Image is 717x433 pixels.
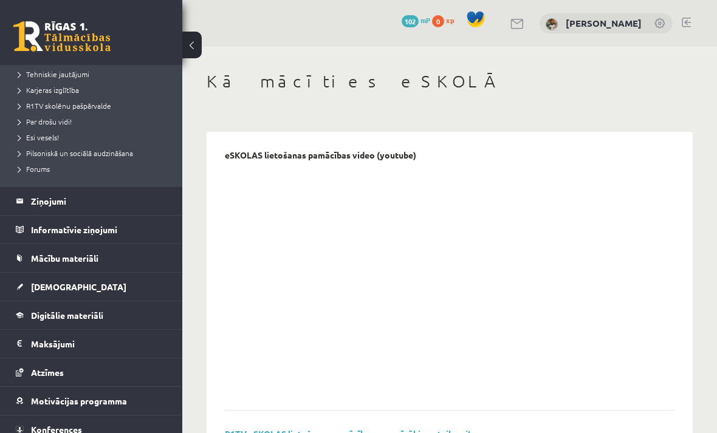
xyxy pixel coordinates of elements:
[566,17,642,29] a: [PERSON_NAME]
[31,367,64,378] span: Atzīmes
[31,187,167,215] legend: Ziņojumi
[16,273,167,301] a: [DEMOGRAPHIC_DATA]
[446,15,454,25] span: xp
[18,84,170,95] a: Karjeras izglītība
[31,216,167,244] legend: Informatīvie ziņojumi
[16,330,167,358] a: Maksājumi
[31,310,103,321] span: Digitālie materiāli
[31,253,98,264] span: Mācību materiāli
[18,101,111,111] span: R1TV skolēnu pašpārvalde
[18,132,170,143] a: Esi vesels!
[16,187,167,215] a: Ziņojumi
[16,387,167,415] a: Motivācijas programma
[18,69,89,79] span: Tehniskie jautājumi
[16,301,167,329] a: Digitālie materiāli
[18,132,59,142] span: Esi vesels!
[13,21,111,52] a: Rīgas 1. Tālmācības vidusskola
[16,358,167,386] a: Atzīmes
[31,330,167,358] legend: Maksājumi
[18,148,170,159] a: Pilsoniskā un sociālā audzināšana
[16,216,167,244] a: Informatīvie ziņojumi
[18,117,72,126] span: Par drošu vidi!
[31,395,127,406] span: Motivācijas programma
[432,15,444,27] span: 0
[420,15,430,25] span: mP
[16,244,167,272] a: Mācību materiāli
[18,163,170,174] a: Forums
[207,71,693,92] h1: Kā mācīties eSKOLĀ
[402,15,430,25] a: 102 mP
[546,18,558,30] img: Darja Degtjarjova
[18,85,79,95] span: Karjeras izglītība
[18,116,170,127] a: Par drošu vidi!
[402,15,419,27] span: 102
[18,100,170,111] a: R1TV skolēnu pašpārvalde
[31,281,126,292] span: [DEMOGRAPHIC_DATA]
[18,69,170,80] a: Tehniskie jautājumi
[432,15,460,25] a: 0 xp
[225,150,416,160] p: eSKOLAS lietošanas pamācības video (youtube)
[18,148,133,158] span: Pilsoniskā un sociālā audzināšana
[18,164,50,174] span: Forums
